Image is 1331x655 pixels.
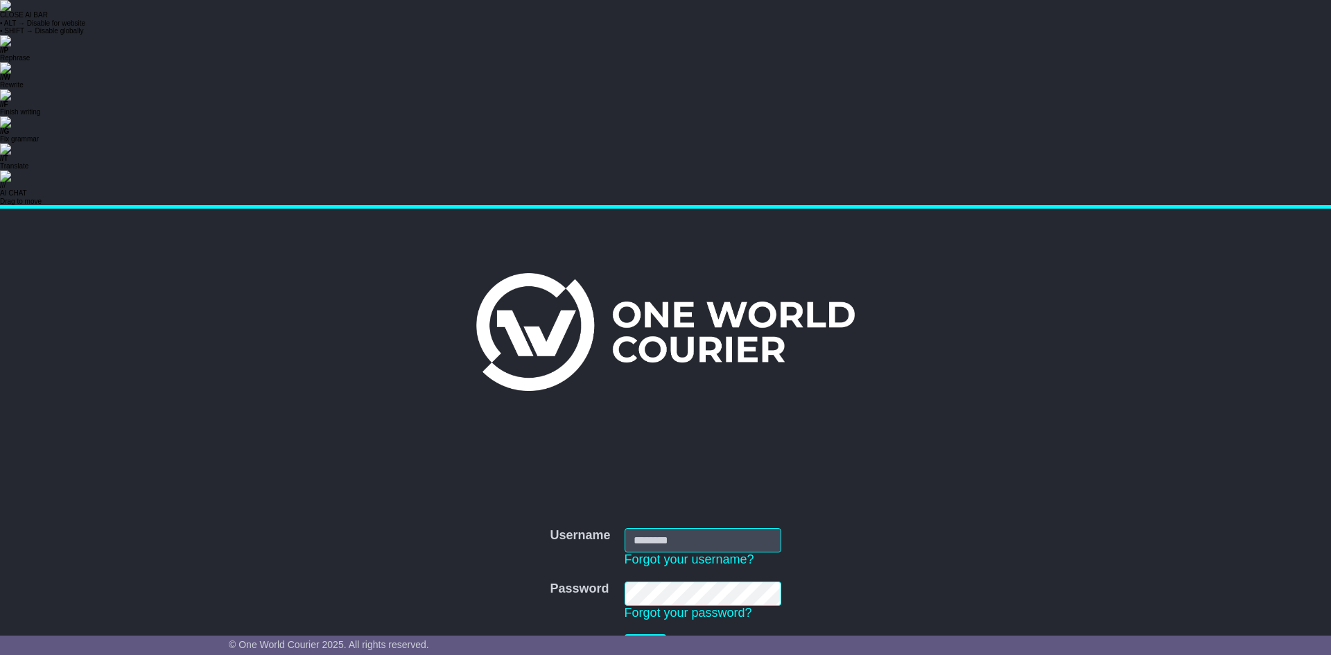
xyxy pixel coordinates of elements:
img: One World [476,273,855,391]
label: Password [550,582,609,597]
label: Username [550,528,610,543]
a: Forgot your password? [625,606,752,620]
span: © One World Courier 2025. All rights reserved. [229,639,429,650]
a: Forgot your username? [625,552,754,566]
